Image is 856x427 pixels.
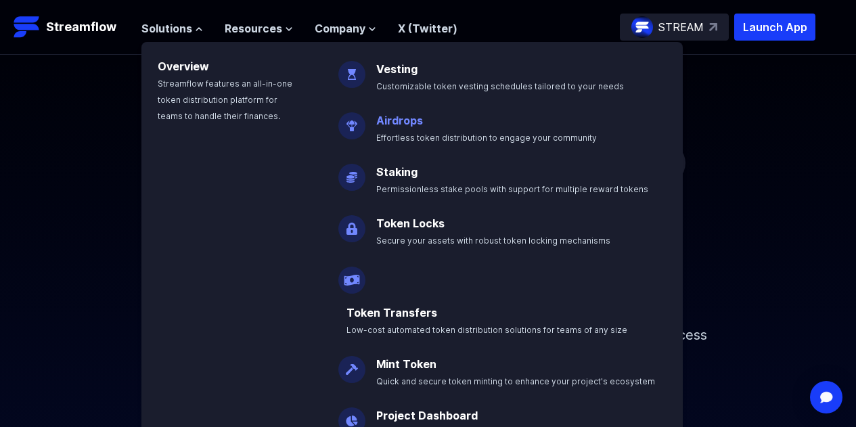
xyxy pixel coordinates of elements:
a: Airdrops [376,114,423,127]
button: Resources [225,20,293,37]
button: Solutions [141,20,203,37]
img: Streamflow Logo [14,14,41,41]
a: Streamflow [14,14,128,41]
a: X (Twitter) [398,22,457,35]
img: Payroll [338,256,365,294]
a: Token Locks [376,217,445,230]
a: Staking [376,165,418,179]
a: Vesting [376,62,418,76]
img: streamflow-logo-circle.png [631,16,653,38]
button: Launch App [734,14,815,41]
span: Quick and secure token minting to enhance your project's ecosystem [376,376,655,386]
button: Company [315,20,376,37]
span: Streamflow features an all-in-one token distribution platform for teams to handle their finances. [158,78,292,121]
img: top-right-arrow.svg [709,23,717,31]
img: Airdrops [338,102,365,139]
h1: Token management infrastructure [124,217,733,304]
img: Mint Token [338,345,365,383]
p: STREAM [658,19,704,35]
img: Vesting [338,50,365,88]
a: Mint Token [376,357,436,371]
a: Project Dashboard [376,409,478,422]
span: Resources [225,20,282,37]
img: Staking [338,153,365,191]
p: Streamflow [46,18,116,37]
a: STREAM [620,14,729,41]
span: Solutions [141,20,192,37]
span: Company [315,20,365,37]
a: Token Transfers [346,306,437,319]
span: Low-cost automated token distribution solutions for teams of any size [346,325,627,335]
span: Permissionless stake pools with support for multiple reward tokens [376,184,648,194]
span: Customizable token vesting schedules tailored to your needs [376,81,624,91]
div: Open Intercom Messenger [810,381,842,413]
p: Simplify your token distribution with Streamflow's Application and SDK, offering access to custom... [137,304,719,385]
img: Token Locks [338,204,365,242]
span: Effortless token distribution to engage your community [376,133,597,143]
span: Secure your assets with robust token locking mechanisms [376,235,610,246]
a: Overview [158,60,209,73]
